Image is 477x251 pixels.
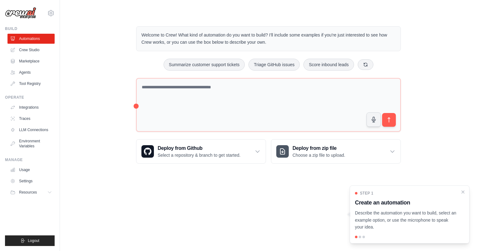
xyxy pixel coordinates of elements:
[28,238,39,243] span: Logout
[7,165,55,175] a: Usage
[293,152,345,158] p: Choose a zip file to upload.
[7,187,55,197] button: Resources
[7,79,55,89] a: Tool Registry
[7,136,55,151] a: Environment Variables
[5,26,55,31] div: Build
[158,152,240,158] p: Select a repository & branch to get started.
[7,56,55,66] a: Marketplace
[7,67,55,77] a: Agents
[7,45,55,55] a: Crew Studio
[5,95,55,100] div: Operate
[7,102,55,112] a: Integrations
[293,145,345,152] h3: Deploy from zip file
[5,157,55,162] div: Manage
[19,190,37,195] span: Resources
[248,59,300,71] button: Triage GitHub issues
[5,235,55,246] button: Logout
[360,191,373,196] span: Step 1
[5,7,36,19] img: Logo
[355,209,457,231] p: Describe the automation you want to build, select an example option, or use the microphone to spe...
[460,189,465,194] button: Close walkthrough
[7,114,55,124] a: Traces
[7,34,55,44] a: Automations
[7,176,55,186] a: Settings
[7,125,55,135] a: LLM Connections
[141,32,396,46] p: Welcome to Crew! What kind of automation do you want to build? I'll include some examples if you'...
[158,145,240,152] h3: Deploy from Github
[303,59,354,71] button: Score inbound leads
[164,59,245,71] button: Summarize customer support tickets
[355,198,457,207] h3: Create an automation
